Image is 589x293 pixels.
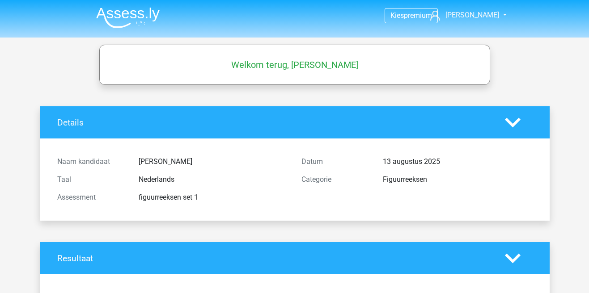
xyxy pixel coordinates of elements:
[376,174,539,185] div: Figuurreeksen
[376,156,539,167] div: 13 augustus 2025
[51,156,132,167] div: Naam kandidaat
[132,174,295,185] div: Nederlands
[132,156,295,167] div: [PERSON_NAME]
[295,156,376,167] div: Datum
[96,7,160,28] img: Assessly
[427,10,500,21] a: [PERSON_NAME]
[51,174,132,185] div: Taal
[385,9,437,21] a: Kiespremium
[132,192,295,203] div: figuurreeksen set 1
[404,11,432,20] span: premium
[57,253,492,264] h4: Resultaat
[51,192,132,203] div: Assessment
[57,117,492,128] h4: Details
[104,59,486,70] h5: Welkom terug, [PERSON_NAME]
[390,11,404,20] span: Kies
[295,174,376,185] div: Categorie
[445,11,499,19] span: [PERSON_NAME]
